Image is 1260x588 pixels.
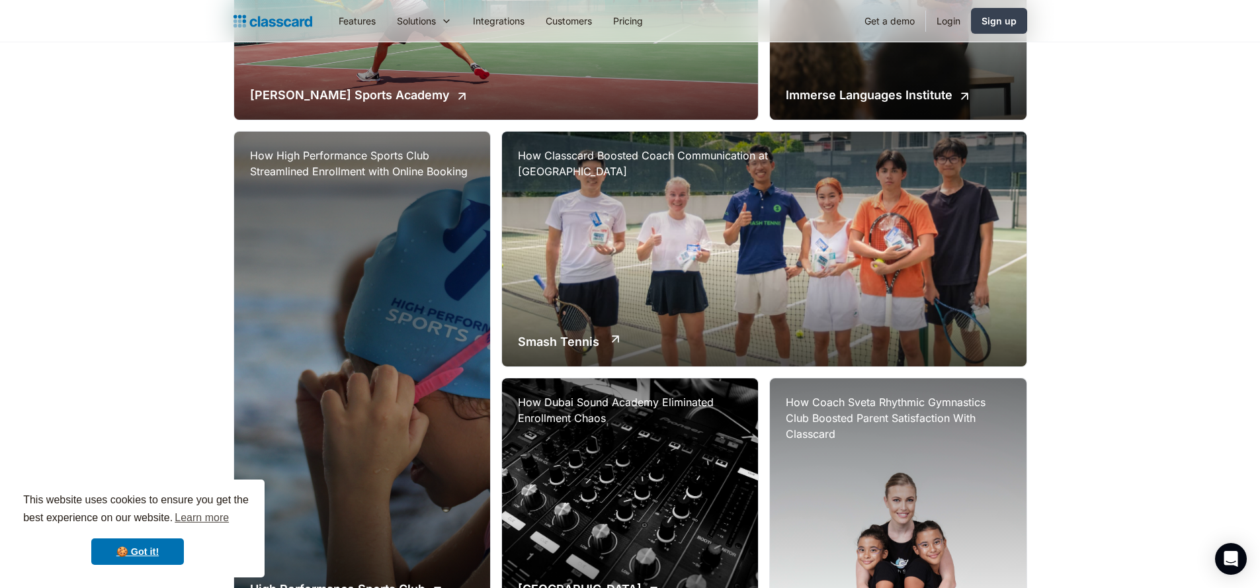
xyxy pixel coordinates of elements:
[386,6,462,36] div: Solutions
[971,8,1027,34] a: Sign up
[250,147,474,179] h3: How High Performance Sports Club Streamlined Enrollment with Online Booking
[1215,543,1247,575] div: Open Intercom Messenger
[462,6,535,36] a: Integrations
[502,132,1027,367] a: How Classcard Boosted Coach Communication at [GEOGRAPHIC_DATA]Smash Tennis
[518,147,782,179] h3: How Classcard Boosted Coach Communication at [GEOGRAPHIC_DATA]
[786,86,952,104] h2: Immerse Languages Institute
[603,6,653,36] a: Pricing
[854,6,925,36] a: Get a demo
[535,6,603,36] a: Customers
[173,508,231,528] a: learn more about cookies
[91,538,184,565] a: dismiss cookie message
[518,333,599,351] h2: Smash Tennis
[518,394,742,426] h3: How Dubai Sound Academy Eliminated Enrollment Chaos
[250,86,450,104] h2: [PERSON_NAME] Sports Academy
[397,14,436,28] div: Solutions
[926,6,971,36] a: Login
[23,492,252,528] span: This website uses cookies to ensure you get the best experience on our website.
[233,12,312,30] a: home
[328,6,386,36] a: Features
[11,480,265,577] div: cookieconsent
[786,394,1010,442] h3: How Coach Sveta Rhythmic Gymnastics Club Boosted Parent Satisfaction With Classcard
[982,14,1017,28] div: Sign up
